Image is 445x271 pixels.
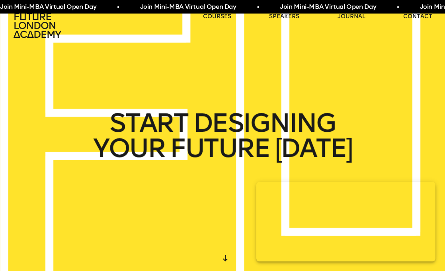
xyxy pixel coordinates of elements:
[338,13,365,21] a: journal
[110,110,188,136] span: START
[257,2,259,12] span: •
[170,136,269,161] span: FUTURE
[269,13,299,21] a: speakers
[93,136,165,161] span: YOUR
[275,136,352,161] span: [DATE]
[193,110,335,136] span: DESIGNING
[203,13,231,21] a: courses
[397,2,399,12] span: •
[117,2,119,12] span: •
[403,13,432,21] a: contact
